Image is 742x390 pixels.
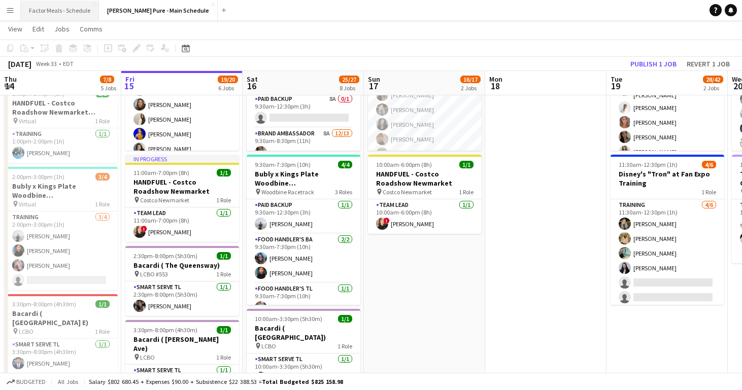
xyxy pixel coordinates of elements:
app-card-role: Team Lead1/110:00am-6:00pm (8h)![PERSON_NAME] [368,199,482,234]
div: 6 Jobs [218,84,238,92]
button: Factor Meals - Schedule [21,1,99,20]
span: 4/6 [702,161,716,168]
span: 10:00am-3:30pm (5h30m) [255,315,322,323]
button: Publish 1 job [626,57,681,70]
span: Costco Newmarket [140,196,189,204]
span: 1 Role [216,353,231,361]
div: 2 Jobs [703,84,723,92]
app-card-role: Brand Ambassador8A12/139:30am-8:30pm (11h)[PERSON_NAME] [247,128,360,339]
button: Revert 1 job [683,57,734,70]
span: 2:30pm-8:00pm (5h30m) [133,252,197,260]
span: LCBO [261,342,276,350]
h3: HANDFUEL - Costco Roadshow Newmarket [368,169,482,188]
app-job-card: 10:00am-6:00pm (8h)1/1HANDFUEL - Costco Roadshow Newmarket Costco Newmarket1 RoleTeam Lead1/110:0... [368,155,482,234]
button: [PERSON_NAME] Pure - Main Schedule [99,1,218,20]
h3: HANDFUEL - Costco Roadshow Newmarket Training [4,98,118,117]
span: LCBO [140,353,155,361]
app-job-card: 11:30am-12:30pm (1h)4/6Disney's "Tron" at Fan Expo Training1 RoleTraining4/611:30am-12:30pm (1h)[... [611,155,724,305]
div: 2 Jobs [461,84,480,92]
app-card-role: Training1/11:00pm-2:00pm (1h)[PERSON_NAME] [4,128,118,163]
app-job-card: 1:00pm-2:00pm (1h)1/1HANDFUEL - Costco Roadshow Newmarket Training Virtual1 RoleTraining1/11:00pm... [4,84,118,163]
span: 1 Role [95,328,110,335]
app-job-card: 10:00am-3:30pm (5h30m)1/1Bacardi ( [GEOGRAPHIC_DATA]) LCBO1 RoleSmart Serve TL1/110:00am-3:30pm (... [247,309,360,388]
span: 1 Role [95,200,110,208]
span: 9:30am-7:30pm (10h) [255,161,311,168]
span: 1/1 [217,169,231,176]
span: 14 [3,80,17,92]
span: Thu [4,75,17,84]
span: 1 Role [95,117,110,125]
h3: Bacardi ( [GEOGRAPHIC_DATA] E) [4,309,118,327]
h3: HANDFUEL - Costco Roadshow Newmarket [125,178,239,196]
span: 1/1 [338,315,352,323]
app-job-card: 3:30pm-8:00pm (4h30m)1/1Bacardi ( [GEOGRAPHIC_DATA] E) LCBO1 RoleSmart Serve TL1/13:30pm-8:00pm (... [4,294,118,373]
button: Budgeted [5,376,47,387]
app-card-role: Food Handler's TL1/19:30am-7:30pm (10h)[PERSON_NAME] [247,283,360,317]
app-card-role: Smart Serve TL1/12:30pm-8:00pm (5h30m)[PERSON_NAME] [125,281,239,316]
app-card-role: Team Lead1/111:00am-7:00pm (8h)![PERSON_NAME] [125,207,239,242]
span: All jobs [56,378,80,385]
span: 15 [124,80,134,92]
span: 1/1 [459,161,474,168]
span: 4/4 [338,161,352,168]
h3: Bacardi ( [PERSON_NAME] Ave) [125,335,239,353]
span: Mon [489,75,502,84]
span: 16/17 [460,76,481,83]
div: In progress [125,155,239,163]
span: 3:30pm-8:00pm (4h30m) [12,300,76,308]
span: 19/20 [218,76,238,83]
h3: Disney's "Tron" at Fan Expo Training [611,169,724,188]
span: 1 Role [216,196,231,204]
span: LCBO [19,328,33,335]
app-card-role: Training3/42:00pm-3:00pm (1h)[PERSON_NAME][PERSON_NAME][PERSON_NAME] [4,211,118,290]
h3: Bacardi ( [GEOGRAPHIC_DATA]) [247,324,360,342]
span: Woodbine Racetrack [261,188,314,196]
span: 1 Role [459,188,474,196]
app-job-card: In progress11:00am-7:00pm (8h)1/1HANDFUEL - Costco Roadshow Newmarket Costco Newmarket1 RoleTeam ... [125,155,239,242]
app-card-role: Paid Backup1/19:30am-12:30pm (3h)[PERSON_NAME] [247,199,360,234]
span: 16 [245,80,258,92]
span: Edit [32,24,44,33]
div: EDT [63,60,74,67]
span: View [8,24,22,33]
app-job-card: 9:30am-7:30pm (10h)4/4Bubly x Kings Plate Woodbine [GEOGRAPHIC_DATA] Woodbine Racetrack3 RolesPai... [247,155,360,305]
span: 3/4 [95,173,110,181]
span: LCBO #553 [140,270,168,278]
span: 18 [488,80,502,92]
span: 1/1 [217,252,231,260]
app-card-role: Paid Backup8A0/19:30am-12:30pm (3h) [247,93,360,128]
span: 1 Role [338,342,352,350]
a: Comms [76,22,107,36]
a: Jobs [50,22,74,36]
span: Tue [611,75,622,84]
span: 28/42 [703,76,723,83]
span: 17 [366,80,380,92]
span: 3 Roles [335,188,352,196]
span: 10:00am-6:00pm (8h) [376,161,432,168]
span: 19 [609,80,622,92]
app-card-role: Training4/611:30am-12:30pm (1h)[PERSON_NAME][PERSON_NAME][PERSON_NAME][PERSON_NAME] [611,199,724,307]
span: Total Budgeted $825 158.98 [262,378,343,385]
span: 11:00am-7:00pm (8h) [133,169,189,176]
span: Budgeted [16,378,46,385]
span: Virtual [19,200,36,208]
app-job-card: 2:30pm-8:00pm (5h30m)1/1Bacardi ( The Queensway) LCBO #5531 RoleSmart Serve TL1/12:30pm-8:00pm (5... [125,246,239,316]
span: Costco Newmarket [383,188,432,196]
span: 1 Role [216,270,231,278]
app-job-card: 2:00pm-3:00pm (1h)3/4Bubly x Kings Plate Woodbine [GEOGRAPHIC_DATA] Virtual1 RoleTraining3/42:00p... [4,167,118,290]
span: 1 Role [701,188,716,196]
span: Virtual [19,117,36,125]
div: 8 Jobs [340,84,359,92]
span: 1/1 [95,300,110,308]
h3: Bacardi ( The Queensway) [125,261,239,270]
h3: Bubly x Kings Plate Woodbine [GEOGRAPHIC_DATA] [4,182,118,200]
span: 11:30am-12:30pm (1h) [619,161,678,168]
